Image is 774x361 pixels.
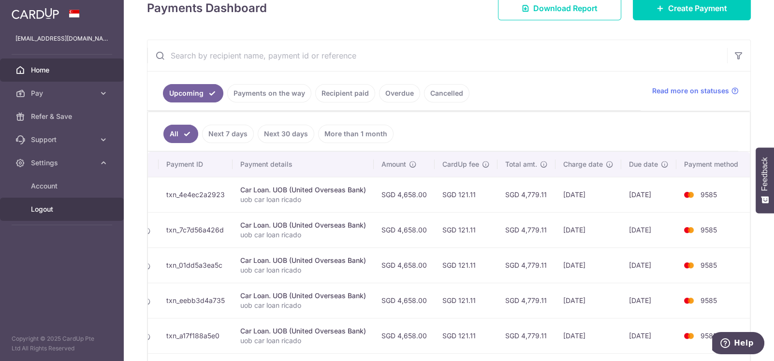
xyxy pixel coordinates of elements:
span: 9585 [701,261,717,269]
a: Recipient paid [315,84,375,102]
td: txn_01dd5a3ea5c [159,247,233,283]
span: Read more on statuses [652,86,729,96]
td: SGD 4,779.11 [497,177,555,212]
td: txn_a17f188a5e0 [159,318,233,353]
td: SGD 4,658.00 [374,247,435,283]
td: SGD 4,779.11 [497,212,555,247]
th: Payment ID [159,152,233,177]
iframe: Opens a widget where you can find more information [712,332,764,356]
img: Bank Card [679,330,699,342]
span: Due date [629,159,658,169]
img: Bank Card [679,189,699,201]
p: [EMAIL_ADDRESS][DOMAIN_NAME] [15,34,108,43]
span: Logout [31,204,95,214]
span: Amount [381,159,406,169]
span: Home [31,65,95,75]
img: Bank Card [679,295,699,306]
p: uob car loan ricado [240,336,366,346]
td: SGD 4,779.11 [497,318,555,353]
a: Overdue [379,84,420,102]
td: [DATE] [621,318,676,353]
a: Next 7 days [202,125,254,143]
td: SGD 121.11 [435,318,497,353]
td: [DATE] [555,318,621,353]
div: Car Loan. UOB (United Overseas Bank) [240,185,366,195]
td: SGD 4,658.00 [374,283,435,318]
td: SGD 4,658.00 [374,212,435,247]
td: SGD 121.11 [435,177,497,212]
td: [DATE] [555,177,621,212]
p: uob car loan ricado [240,301,366,310]
span: Feedback [760,157,769,191]
a: Upcoming [163,84,223,102]
td: SGD 121.11 [435,212,497,247]
span: Refer & Save [31,112,95,121]
p: uob car loan ricado [240,230,366,240]
img: Bank Card [679,260,699,271]
div: Car Loan. UOB (United Overseas Bank) [240,326,366,336]
div: Car Loan. UOB (United Overseas Bank) [240,256,366,265]
span: Account [31,181,95,191]
td: [DATE] [555,283,621,318]
img: CardUp [12,8,59,19]
td: [DATE] [621,212,676,247]
span: Support [31,135,95,144]
td: txn_4e4ec2a2923 [159,177,233,212]
p: uob car loan ricado [240,195,366,204]
a: Cancelled [424,84,469,102]
td: SGD 121.11 [435,283,497,318]
span: 9585 [701,226,717,234]
input: Search by recipient name, payment id or reference [147,40,727,71]
span: Charge date [563,159,603,169]
img: Bank Card [679,224,699,236]
td: [DATE] [621,177,676,212]
a: Payments on the way [227,84,311,102]
span: Download Report [533,2,598,14]
span: Settings [31,158,95,168]
span: CardUp fee [442,159,479,169]
p: uob car loan ricado [240,265,366,275]
span: 9585 [701,332,717,340]
td: [DATE] [621,247,676,283]
a: Next 30 days [258,125,314,143]
th: Payment details [233,152,374,177]
span: Pay [31,88,95,98]
span: Create Payment [668,2,727,14]
span: Total amt. [505,159,537,169]
td: [DATE] [555,212,621,247]
th: Payment method [676,152,750,177]
span: 9585 [701,190,717,199]
td: SGD 4,658.00 [374,318,435,353]
td: [DATE] [555,247,621,283]
td: txn_eebb3d4a735 [159,283,233,318]
td: SGD 121.11 [435,247,497,283]
td: SGD 4,779.11 [497,247,555,283]
div: Car Loan. UOB (United Overseas Bank) [240,291,366,301]
a: Read more on statuses [652,86,739,96]
a: More than 1 month [318,125,394,143]
button: Feedback - Show survey [756,147,774,213]
span: 9585 [701,296,717,304]
td: [DATE] [621,283,676,318]
td: txn_7c7d56a426d [159,212,233,247]
td: SGD 4,658.00 [374,177,435,212]
a: All [163,125,198,143]
td: SGD 4,779.11 [497,283,555,318]
div: Car Loan. UOB (United Overseas Bank) [240,220,366,230]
